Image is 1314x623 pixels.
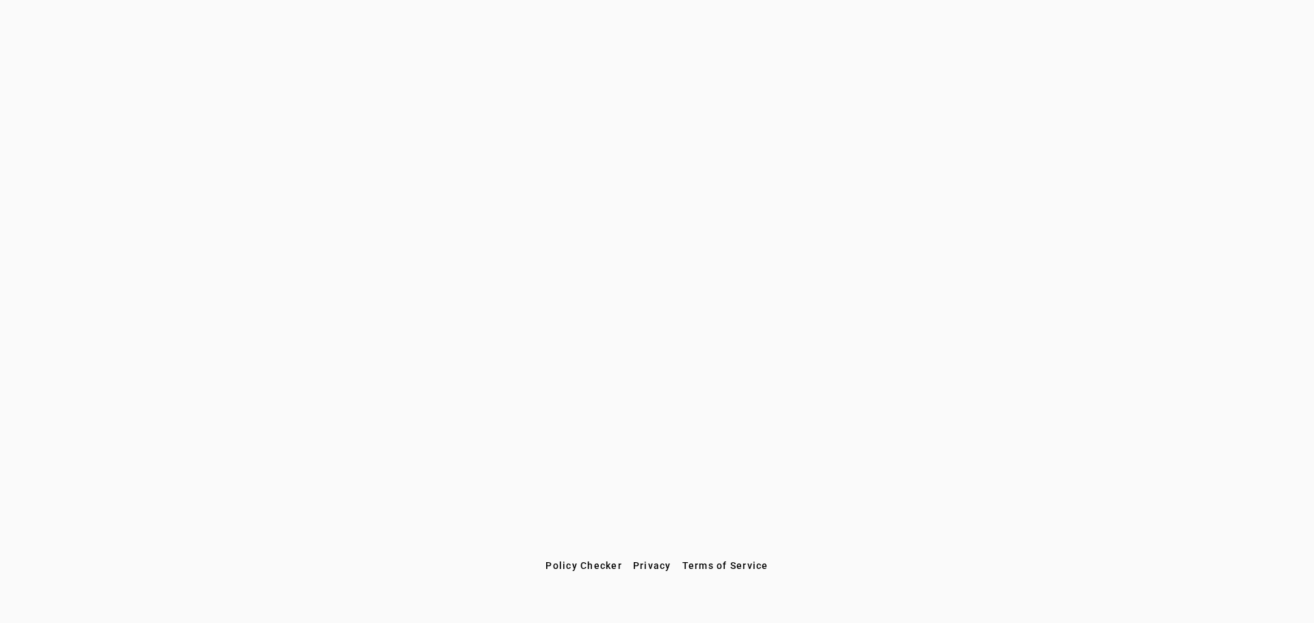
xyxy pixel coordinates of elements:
[677,553,774,578] button: Terms of Service
[633,560,671,571] span: Privacy
[540,553,628,578] button: Policy Checker
[682,560,769,571] span: Terms of Service
[545,560,622,571] span: Policy Checker
[628,553,677,578] button: Privacy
